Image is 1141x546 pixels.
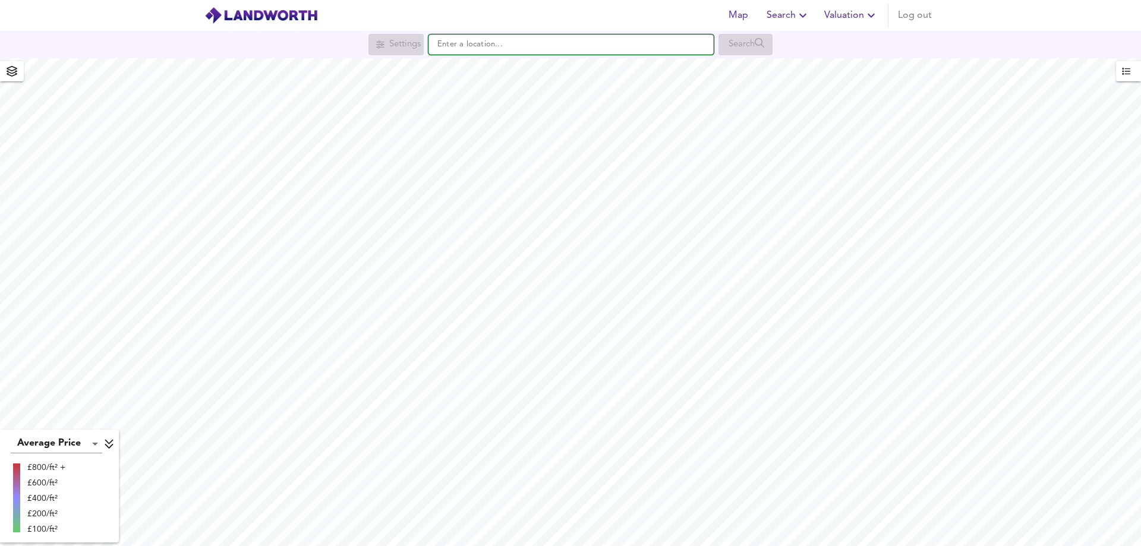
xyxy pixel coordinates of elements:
div: £600/ft² [27,477,65,489]
img: logo [204,7,318,24]
button: Log out [893,4,937,27]
span: Valuation [824,7,878,24]
div: Search for a location first or explore the map [368,34,424,55]
span: Map [724,7,752,24]
div: Search for a location first or explore the map [718,34,773,55]
div: £800/ft² + [27,462,65,474]
div: Average Price [11,434,102,453]
span: Log out [898,7,932,24]
span: Search [767,7,810,24]
input: Enter a location... [428,34,714,55]
div: £100/ft² [27,523,65,535]
div: £400/ft² [27,493,65,504]
button: Map [719,4,757,27]
button: Valuation [819,4,883,27]
div: £200/ft² [27,508,65,520]
button: Search [762,4,815,27]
